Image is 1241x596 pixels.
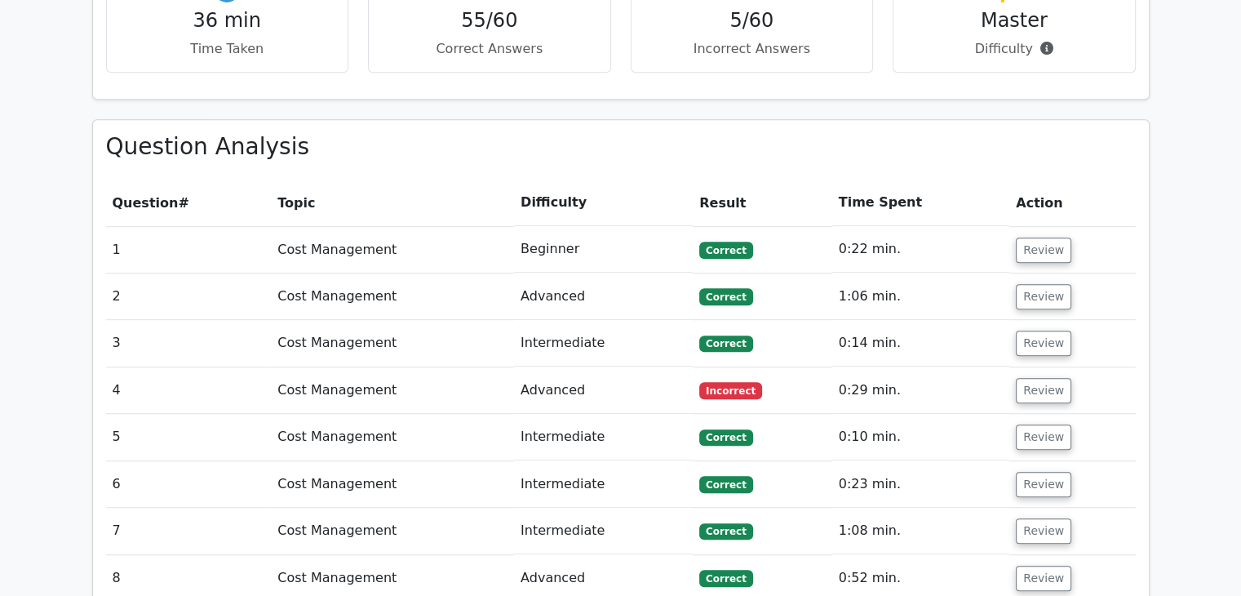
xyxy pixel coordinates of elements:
[271,414,514,460] td: Cost Management
[113,195,179,211] span: Question
[514,461,693,508] td: Intermediate
[271,180,514,226] th: Topic
[514,508,693,554] td: Intermediate
[699,570,752,586] span: Correct
[645,9,860,33] h4: 5/60
[1016,566,1071,591] button: Review
[906,9,1122,33] h4: Master
[106,414,272,460] td: 5
[514,367,693,414] td: Advanced
[1016,378,1071,403] button: Review
[1016,331,1071,356] button: Review
[271,508,514,554] td: Cost Management
[271,461,514,508] td: Cost Management
[106,461,272,508] td: 6
[699,523,752,540] span: Correct
[106,180,272,226] th: #
[106,367,272,414] td: 4
[120,9,335,33] h4: 36 min
[1009,180,1135,226] th: Action
[271,367,514,414] td: Cost Management
[832,461,1010,508] td: 0:23 min.
[693,180,832,226] th: Result
[106,508,272,554] td: 7
[699,288,752,305] span: Correct
[514,274,693,320] td: Advanced
[832,320,1010,367] td: 0:14 min.
[106,274,272,320] td: 2
[699,242,752,258] span: Correct
[1016,472,1071,497] button: Review
[514,226,693,273] td: Beginner
[514,320,693,367] td: Intermediate
[832,414,1010,460] td: 0:10 min.
[832,226,1010,273] td: 0:22 min.
[271,320,514,367] td: Cost Management
[1016,284,1071,309] button: Review
[699,476,752,492] span: Correct
[514,180,693,226] th: Difficulty
[382,39,597,59] p: Correct Answers
[832,274,1010,320] td: 1:06 min.
[106,320,272,367] td: 3
[106,133,1136,161] h3: Question Analysis
[832,508,1010,554] td: 1:08 min.
[514,414,693,460] td: Intermediate
[1016,425,1071,450] button: Review
[1016,238,1071,263] button: Review
[832,367,1010,414] td: 0:29 min.
[1016,518,1071,544] button: Review
[645,39,860,59] p: Incorrect Answers
[271,274,514,320] td: Cost Management
[382,9,597,33] h4: 55/60
[106,226,272,273] td: 1
[699,336,752,352] span: Correct
[699,382,762,398] span: Incorrect
[832,180,1010,226] th: Time Spent
[699,429,752,446] span: Correct
[271,226,514,273] td: Cost Management
[906,39,1122,59] p: Difficulty
[120,39,335,59] p: Time Taken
